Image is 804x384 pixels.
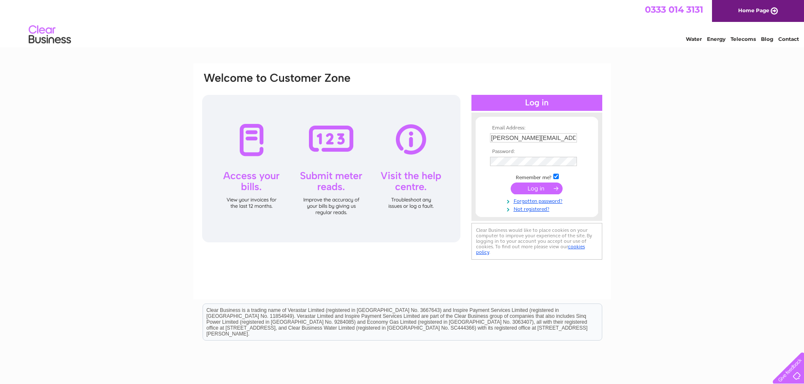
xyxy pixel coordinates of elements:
[707,36,725,42] a: Energy
[488,149,586,155] th: Password:
[28,22,71,48] img: logo.png
[476,244,585,255] a: cookies policy
[488,125,586,131] th: Email Address:
[511,183,563,194] input: Submit
[761,36,773,42] a: Blog
[731,36,756,42] a: Telecoms
[686,36,702,42] a: Water
[645,4,703,15] a: 0333 014 3131
[203,5,602,41] div: Clear Business is a trading name of Verastar Limited (registered in [GEOGRAPHIC_DATA] No. 3667643...
[778,36,799,42] a: Contact
[490,204,586,212] a: Not registered?
[471,223,602,260] div: Clear Business would like to place cookies on your computer to improve your experience of the sit...
[490,196,586,204] a: Forgotten password?
[488,172,586,181] td: Remember me?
